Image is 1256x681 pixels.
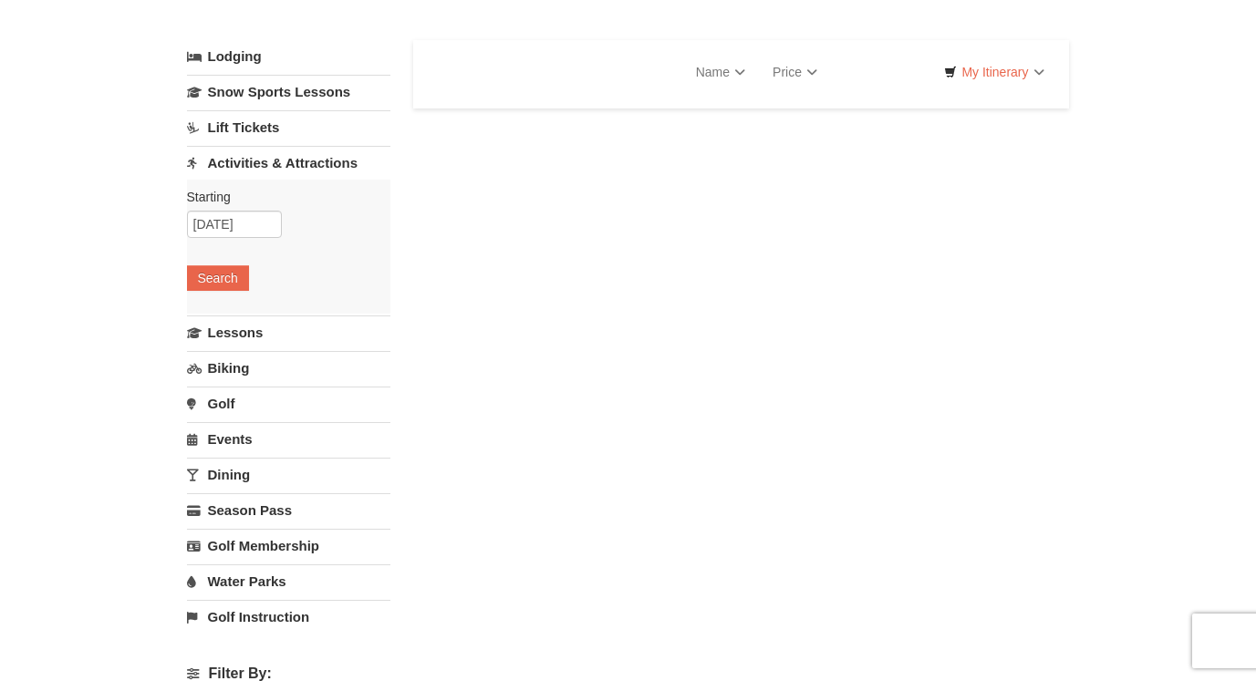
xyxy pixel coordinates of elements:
a: Lodging [187,40,390,73]
a: Lessons [187,315,390,349]
label: Starting [187,188,377,206]
a: Dining [187,458,390,491]
a: Golf [187,387,390,420]
button: Search [187,265,249,291]
a: Water Parks [187,564,390,598]
a: Golf Instruction [187,600,390,634]
a: Golf Membership [187,529,390,562]
a: Events [187,422,390,456]
a: Season Pass [187,493,390,527]
a: Lift Tickets [187,110,390,144]
a: Activities & Attractions [187,146,390,180]
a: Snow Sports Lessons [187,75,390,108]
a: Name [682,54,759,90]
a: My Itinerary [932,58,1055,86]
a: Biking [187,351,390,385]
a: Price [759,54,831,90]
